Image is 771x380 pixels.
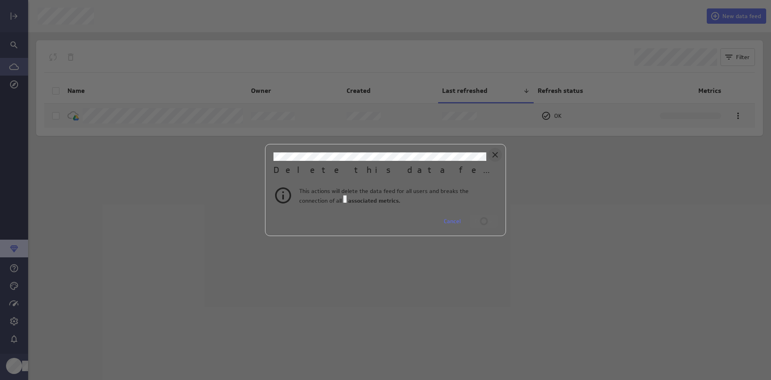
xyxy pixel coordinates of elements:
[488,148,502,162] div: Close
[444,218,461,225] span: Cancel
[470,215,498,228] button: Delete
[347,197,400,204] span: associated metrics.
[475,218,492,225] span: Delete
[299,187,469,204] span: This actions will delete the data feed for all users and breaks the connection of all
[439,215,466,228] button: Cancel
[273,164,498,177] h2: Delete this data feed?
